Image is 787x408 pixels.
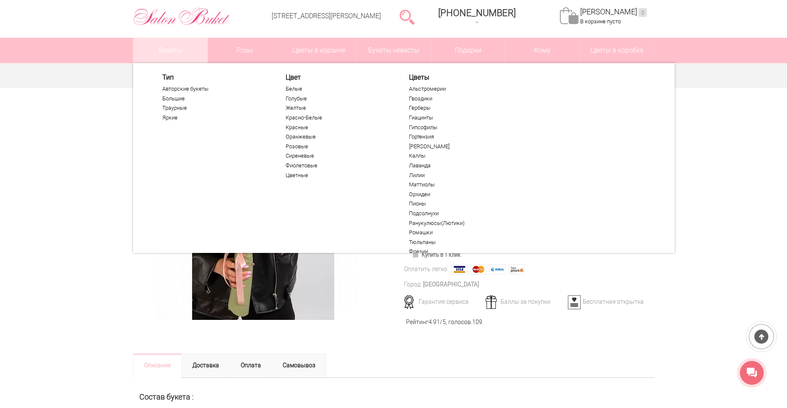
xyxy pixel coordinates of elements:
a: Сиреневые [286,153,390,159]
a: Пионы [409,200,513,207]
a: Герберы [409,105,513,111]
div: Гарантия сервиса [401,298,484,305]
a: Ромашки [409,229,513,236]
a: Ранукулюсы(Лютики) [409,220,513,227]
img: Visa [451,264,467,275]
a: Желтые [286,105,390,111]
a: [PERSON_NAME] [409,143,513,150]
a: Белые [286,86,390,92]
a: Фиолетовые [286,162,390,169]
a: Лаванда [409,162,513,169]
a: Орхидеи [409,191,513,198]
span: Кому [505,38,579,63]
a: Гиацинты [409,114,513,121]
span: В корзине пусто [580,18,621,25]
div: Рейтинг /5, голосов: . [406,318,484,327]
a: Доставка [181,353,230,378]
img: Webmoney [489,264,506,275]
img: Купить в 1 клик [412,251,422,258]
a: Подарки [431,38,505,63]
a: Цветы в коробке [580,38,654,63]
span: Тип [162,73,267,81]
span: [PHONE_NUMBER] [438,8,516,18]
a: Яркие [162,114,267,121]
div: Оплатить легко: [404,265,448,274]
span: 109 [472,319,482,325]
span: Цвет [286,73,390,81]
a: [STREET_ADDRESS][PERSON_NAME] [272,12,381,20]
a: Описание [133,353,182,378]
a: Цветы в корзине [282,38,356,63]
a: Подсолнухи [409,210,513,217]
a: Самовывоз [272,353,326,378]
a: Розовые [286,143,390,150]
div: Город: [404,280,422,289]
img: MasterCard [470,264,487,275]
a: Лилии [409,172,513,179]
a: Маттиолы [409,181,513,188]
img: Яндекс Деньги [509,264,525,275]
a: Гортензия [409,133,513,140]
a: Голубые [286,95,390,102]
a: [PERSON_NAME] [580,7,647,17]
a: Цветы [409,73,513,81]
a: Альстромерии [409,86,513,92]
a: Каллы [409,153,513,159]
ins: 0 [639,8,647,17]
a: [PHONE_NUMBER] [433,5,521,29]
a: Букеты невесты [356,38,431,63]
a: Розы [208,38,282,63]
h2: Состав букета : [139,393,648,401]
a: Авторские букеты [162,86,267,92]
a: Оранжевые [286,133,390,140]
a: Цветные [286,172,390,179]
a: Купить в 1 клик [408,249,464,261]
a: Оплата [230,353,272,378]
a: Гвоздики [409,95,513,102]
a: Тюльпаны [409,239,513,246]
div: Баллы за покупки [483,298,566,305]
div: [GEOGRAPHIC_DATA] [423,280,479,289]
img: Цветы Нижний Новгород [133,6,230,28]
a: Большие [162,95,267,102]
a: Фрезии [409,248,513,255]
a: Траурные [162,105,267,111]
div: Бесплатная открытка [565,298,648,305]
span: 4.91 [428,319,440,325]
a: Красные [286,124,390,131]
a: Букеты [133,38,208,63]
a: Гипсофилы [409,124,513,131]
a: Красно-Белые [286,114,390,121]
